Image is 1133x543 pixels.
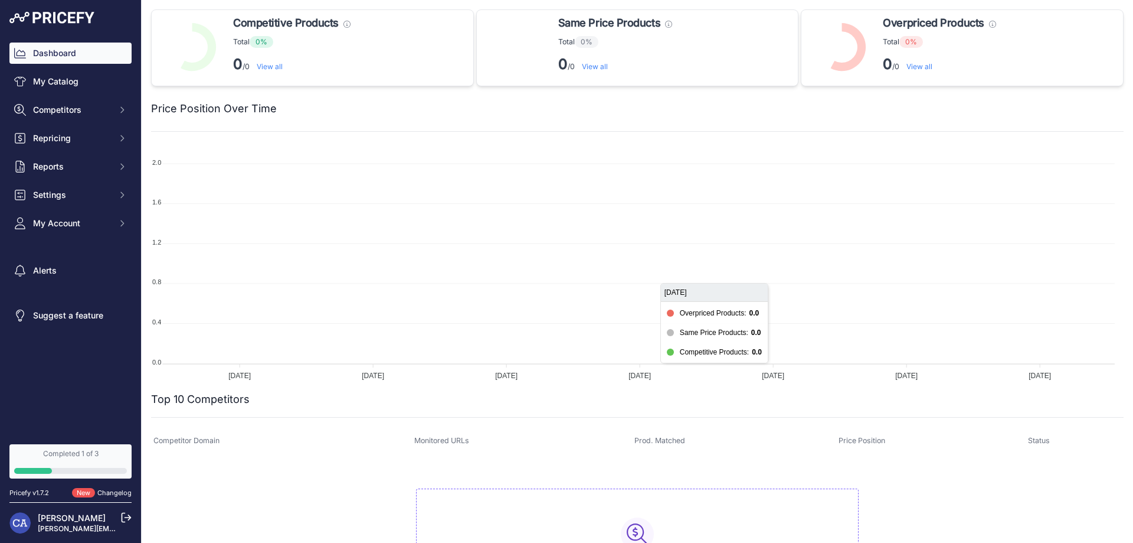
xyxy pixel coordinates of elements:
span: Competitors [33,104,110,116]
span: Reports [33,161,110,173]
span: Monitored URLs [414,436,469,445]
tspan: 1.6 [152,199,161,206]
span: New [72,488,95,498]
span: Settings [33,189,110,201]
tspan: [DATE] [628,372,651,380]
tspan: 0.4 [152,318,161,326]
strong: 0 [233,56,243,73]
tspan: 0.8 [152,278,161,285]
tspan: 2.0 [152,159,161,166]
a: View all [257,62,283,71]
a: My Catalog [9,71,132,92]
p: /0 [558,55,672,74]
h2: Price Position Over Time [151,100,277,117]
p: Total [883,36,996,48]
span: 0% [250,36,273,48]
p: Total [558,36,672,48]
p: /0 [883,55,996,74]
button: Competitors [9,99,132,121]
span: Status [1028,436,1050,445]
tspan: 1.2 [152,239,161,246]
a: View all [582,62,608,71]
strong: 0 [883,56,892,73]
tspan: [DATE] [762,372,784,380]
a: Completed 1 of 3 [9,444,132,479]
span: Prod. Matched [634,436,685,445]
h2: Top 10 Competitors [151,391,250,408]
span: Overpriced Products [883,15,984,31]
strong: 0 [558,56,568,73]
tspan: [DATE] [495,372,518,380]
nav: Sidebar [9,43,132,430]
span: Price Position [839,436,885,445]
p: Total [233,36,351,48]
a: Alerts [9,260,132,281]
p: /0 [233,55,351,74]
tspan: [DATE] [362,372,384,380]
span: 0% [899,36,923,48]
button: Reports [9,156,132,177]
button: Settings [9,184,132,206]
img: Pricefy Logo [9,12,94,24]
button: Repricing [9,128,132,149]
a: Dashboard [9,43,132,64]
tspan: [DATE] [895,372,918,380]
span: Competitor Domain [153,436,220,445]
a: Changelog [97,489,132,497]
div: Completed 1 of 3 [14,449,127,459]
a: Suggest a feature [9,305,132,326]
a: [PERSON_NAME] [38,513,106,523]
span: Repricing [33,132,110,144]
span: My Account [33,217,110,229]
a: View all [906,62,932,71]
button: My Account [9,213,132,234]
tspan: 0.0 [152,359,161,366]
tspan: [DATE] [228,372,251,380]
div: Pricefy v1.7.2 [9,488,49,498]
a: [PERSON_NAME][EMAIL_ADDRESS][DOMAIN_NAME] [38,524,220,533]
span: Same Price Products [558,15,660,31]
tspan: [DATE] [1029,372,1051,380]
span: 0% [575,36,598,48]
span: Competitive Products [233,15,339,31]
